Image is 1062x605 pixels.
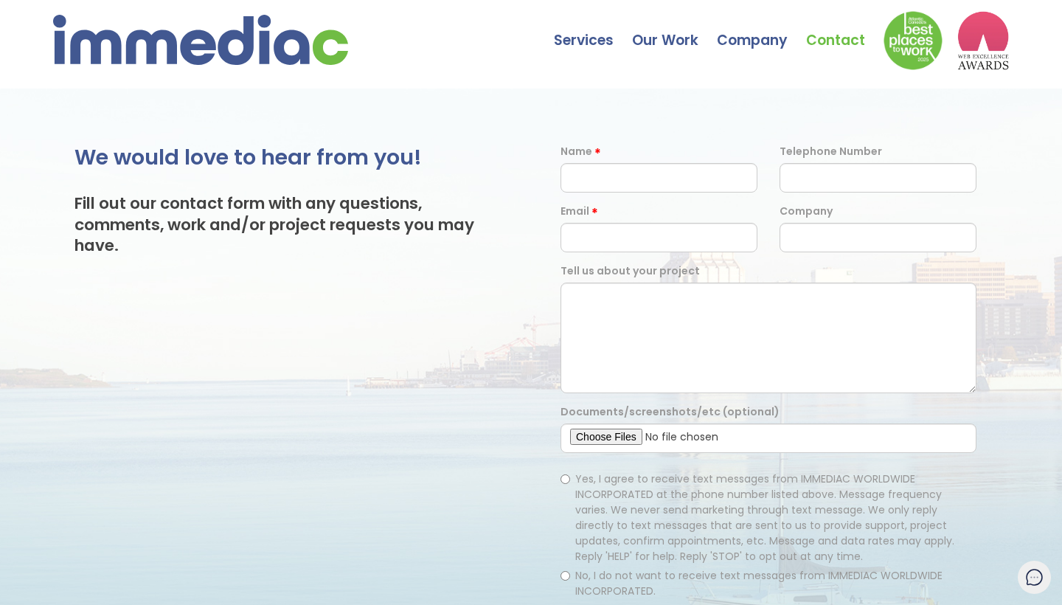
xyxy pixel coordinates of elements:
[632,4,717,55] a: Our Work
[554,4,632,55] a: Services
[560,144,592,159] label: Name
[957,11,1009,70] img: logo2_wea_nobg.webp
[575,471,954,564] span: Yes, I agree to receive text messages from IMMEDIAC WORLDWIDE INCORPORATED at the phone number li...
[74,193,502,255] h3: Fill out our contact form with any questions, comments, work and/or project requests you may have.
[74,144,502,171] h2: We would love to hear from you!
[575,568,943,598] span: No, I do not want to receive text messages from IMMEDIAC WORLDWIDE INCORPORATED.
[560,204,589,219] label: Email
[780,144,882,159] label: Telephone Number
[560,263,700,279] label: Tell us about your project
[53,15,348,65] img: immediac
[717,4,806,55] a: Company
[560,474,570,484] input: Yes, I agree to receive text messages from IMMEDIAC WORLDWIDE INCORPORATED at the phone number li...
[884,11,943,70] img: Down
[780,204,833,219] label: Company
[560,571,570,581] input: No, I do not want to receive text messages from IMMEDIAC WORLDWIDE INCORPORATED.
[806,4,884,55] a: Contact
[560,404,780,420] label: Documents/screenshots/etc (optional)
